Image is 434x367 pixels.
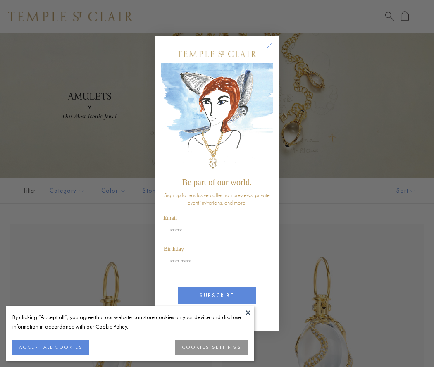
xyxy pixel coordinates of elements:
[163,215,177,221] span: Email
[182,178,252,187] span: Be part of our world.
[175,340,248,355] button: COOKIES SETTINGS
[268,45,279,55] button: Close dialog
[178,287,256,304] button: SUBSCRIBE
[12,340,89,355] button: ACCEPT ALL COOKIES
[12,312,248,331] div: By clicking “Accept all”, you agree that our website can store cookies on your device and disclos...
[164,191,270,206] span: Sign up for exclusive collection previews, private event invitations, and more.
[164,246,184,252] span: Birthday
[178,51,256,57] img: Temple St. Clair
[164,224,270,239] input: Email
[161,63,273,174] img: c4a9eb12-d91a-4d4a-8ee0-386386f4f338.jpeg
